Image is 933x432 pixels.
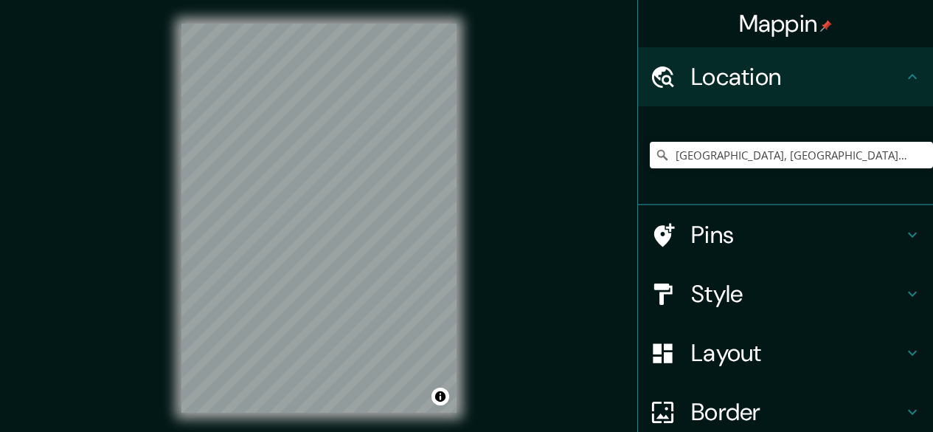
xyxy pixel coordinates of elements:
div: Location [638,47,933,106]
h4: Location [691,62,903,92]
h4: Mappin [739,9,833,38]
div: Layout [638,323,933,383]
h4: Pins [691,220,903,250]
img: pin-icon.png [820,20,832,32]
iframe: Help widget launcher [802,374,917,416]
h4: Style [691,279,903,309]
div: Pins [638,205,933,264]
button: Toggle attribution [431,388,449,405]
h4: Layout [691,338,903,368]
input: Pick your city or area [650,142,933,168]
canvas: Map [181,24,457,413]
div: Style [638,264,933,323]
h4: Border [691,397,903,427]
